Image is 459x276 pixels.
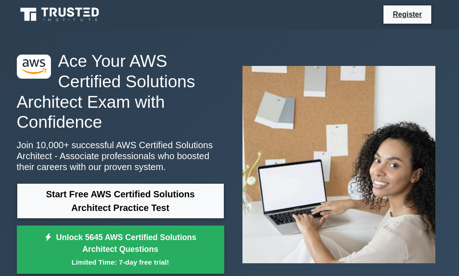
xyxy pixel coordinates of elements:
small: Limited Time: 7-day free trial! [28,257,213,267]
a: Register [387,9,427,20]
h1: Ace Your AWS Certified Solutions Architect Exam with Confidence [17,51,224,132]
p: Join 10,000+ successful AWS Certified Solutions Architect - Associate professionals who boosted t... [17,140,224,172]
a: Start Free AWS Certified Solutions Architect Practice Test [17,183,224,219]
a: Unlock 5645 AWS Certified Solutions Architect QuestionsLimited Time: 7-day free trial! [17,226,224,274]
